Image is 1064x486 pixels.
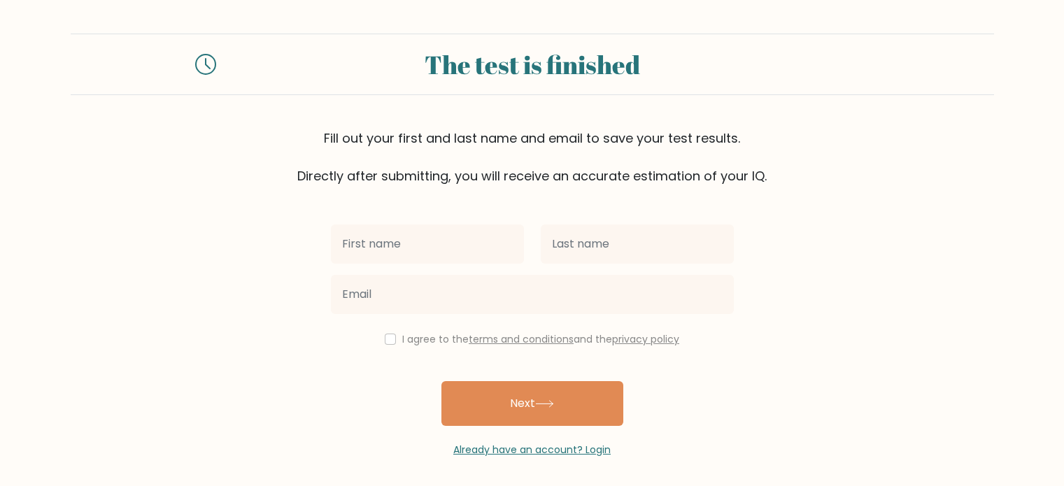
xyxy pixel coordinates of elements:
div: The test is finished [233,45,832,83]
input: Email [331,275,734,314]
a: Already have an account? Login [453,443,611,457]
a: privacy policy [612,332,679,346]
input: First name [331,224,524,264]
a: terms and conditions [469,332,574,346]
button: Next [441,381,623,426]
div: Fill out your first and last name and email to save your test results. Directly after submitting,... [71,129,994,185]
input: Last name [541,224,734,264]
label: I agree to the and the [402,332,679,346]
